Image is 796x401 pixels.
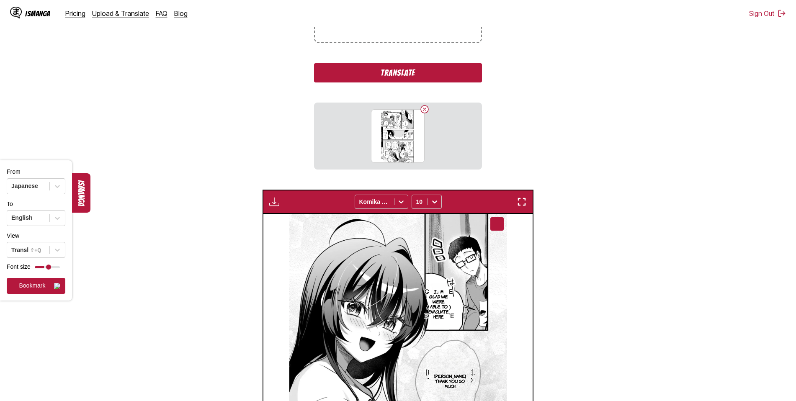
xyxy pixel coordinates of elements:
[429,372,471,390] p: [PERSON_NAME], thank you so much.
[427,287,451,321] p: I」m glad we were able to evacuate here
[92,9,149,18] a: Upload & Translate
[314,63,482,82] button: Translate
[174,9,188,18] a: Blog
[424,367,477,395] p: [PERSON_NAME], thank you so much.
[10,282,54,290] span: Bookmark
[54,283,60,289] img: Bookmark icon
[778,9,786,18] img: Sign out
[65,9,85,18] a: Pricing
[7,168,21,175] label: From
[7,200,13,207] label: To
[517,197,527,207] img: Enter fullscreen
[156,9,167,18] a: FAQ
[490,217,504,231] button: Download icon
[10,7,65,20] a: IsManga LogoIsManga
[72,173,90,213] button: ismanga
[269,197,279,207] img: Download translated images
[10,7,22,18] img: IsManga Logo
[420,104,430,114] button: Delete image
[422,278,456,330] p: I」m glad we were able to evacuate here
[749,9,786,18] button: Sign Out
[7,232,19,239] label: View
[7,263,31,271] span: Font size
[25,10,50,18] div: IsManga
